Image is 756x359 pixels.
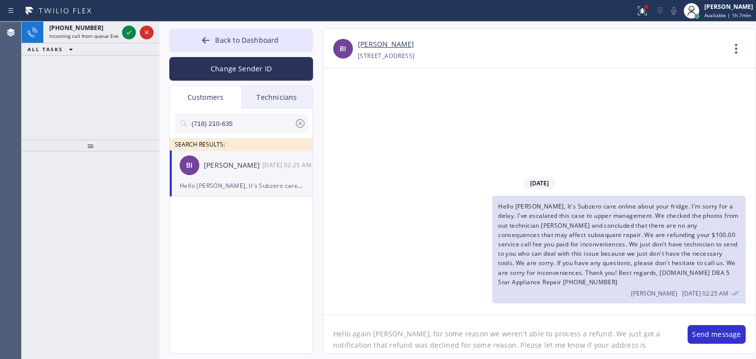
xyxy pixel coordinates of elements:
button: Change Sender ID [169,57,313,81]
span: BI [186,160,192,171]
div: 09/26/2025 9:25 AM [262,159,314,171]
div: Technicians [241,86,313,109]
span: SEARCH RESULTS: [175,140,225,149]
input: Search [190,114,294,133]
div: Customers [170,86,241,109]
div: [STREET_ADDRESS] [358,50,414,61]
span: Hello [PERSON_NAME], It's Subzero care online about your fridge. I'm sorry for a delay. I've esca... [498,202,739,286]
button: ALL TASKS [22,43,83,55]
div: Hello [PERSON_NAME], It's Subzero care online about your fridge. I'm sorry for a delay. I've esca... [180,180,303,191]
span: Back to Dashboard [215,35,279,45]
button: Accept [122,26,136,39]
textarea: Hello again [PERSON_NAME], for some reason we weren't able to process a refund. We just got a not... [323,315,678,353]
span: [DATE] [523,177,556,189]
span: [PERSON_NAME] [631,289,677,298]
a: [PERSON_NAME] [358,39,414,50]
span: ALL TASKS [28,46,63,53]
span: BI [340,43,346,55]
span: Available | 1h 7min [704,12,751,19]
span: [DATE] 02:25 AM [682,289,728,298]
span: Incoming call from queue Everybody [49,32,134,39]
div: [PERSON_NAME] [704,2,753,11]
button: Reject [140,26,154,39]
div: 09/26/2025 9:25 AM [492,196,746,303]
span: [PHONE_NUMBER] [49,24,103,32]
button: Mute [667,4,681,18]
button: Send message [688,325,746,344]
button: Back to Dashboard [169,29,313,52]
div: [PERSON_NAME] [204,160,262,171]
